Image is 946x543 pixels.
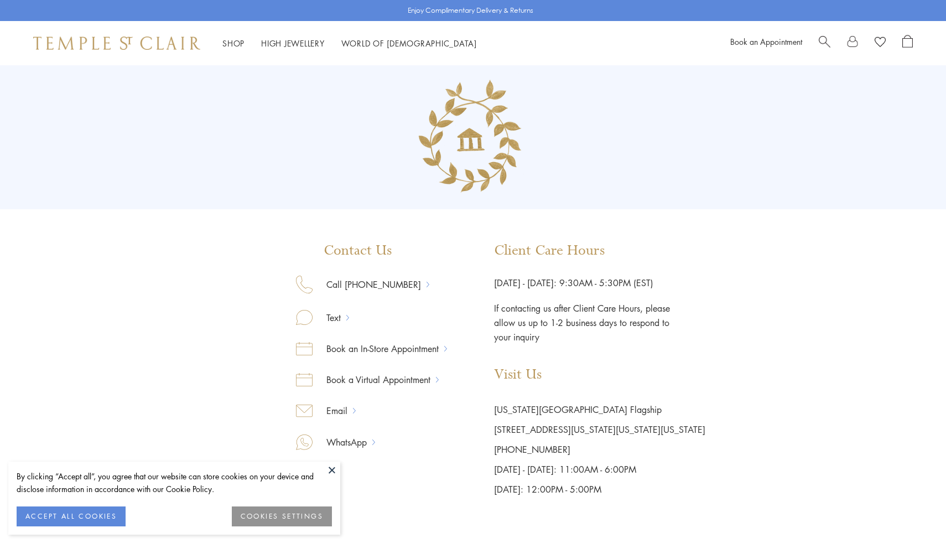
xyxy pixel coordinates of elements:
a: WhatsApp [313,435,372,449]
p: [DATE] - [DATE]: 9:30AM - 5:30PM (EST) [494,276,705,290]
p: [DATE] - [DATE]: 11:00AM - 6:00PM [494,459,705,479]
p: Enjoy Complimentary Delivery & Returns [408,5,533,16]
a: Book an In-Store Appointment [313,342,444,356]
p: Contact Us [296,242,447,259]
p: Visit Us [494,366,705,383]
a: Text [313,311,346,325]
a: Search [819,35,830,51]
a: Email [313,404,353,418]
a: ShopShop [222,38,245,49]
a: Book a Virtual Appointment [313,373,436,387]
a: Open Shopping Bag [902,35,913,51]
a: View Wishlist [875,35,886,51]
button: ACCEPT ALL COOKIES [17,506,126,526]
a: World of [DEMOGRAPHIC_DATA]World of [DEMOGRAPHIC_DATA] [341,38,477,49]
img: Group_135.png [406,70,541,205]
a: High JewelleryHigh Jewellery [261,38,325,49]
button: COOKIES SETTINGS [232,506,332,526]
p: If contacting us after Client Care Hours, please allow us up to 1-2 business days to respond to y... [494,290,671,344]
div: By clicking “Accept all”, you agree that our website can store cookies on your device and disclos... [17,470,332,495]
p: [DATE]: 12:00PM - 5:00PM [494,479,705,499]
p: [US_STATE][GEOGRAPHIC_DATA] Flagship [494,400,705,420]
a: Book an Appointment [730,36,802,47]
a: [STREET_ADDRESS][US_STATE][US_STATE][US_STATE] [494,423,705,436]
nav: Main navigation [222,37,477,50]
p: Client Care Hours [494,242,705,259]
a: Call [PHONE_NUMBER] [313,277,427,292]
a: [PHONE_NUMBER] [494,443,570,456]
img: Temple St. Clair [33,37,200,50]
